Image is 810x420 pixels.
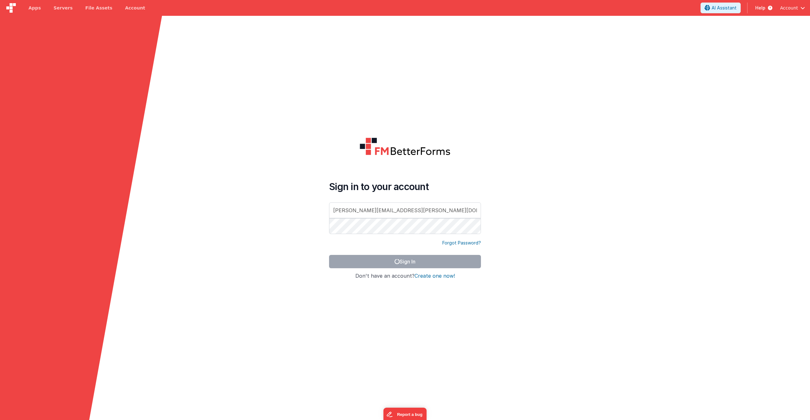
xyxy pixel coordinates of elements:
[780,5,805,11] button: Account
[28,5,41,11] span: Apps
[442,240,481,246] a: Forgot Password?
[701,3,741,13] button: AI Assistant
[329,273,481,279] h4: Don't have an account?
[329,255,481,268] button: Sign In
[53,5,72,11] span: Servers
[85,5,113,11] span: File Assets
[414,273,455,279] button: Create one now!
[329,202,481,218] input: Email Address
[329,181,481,192] h4: Sign in to your account
[755,5,765,11] span: Help
[712,5,737,11] span: AI Assistant
[780,5,798,11] span: Account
